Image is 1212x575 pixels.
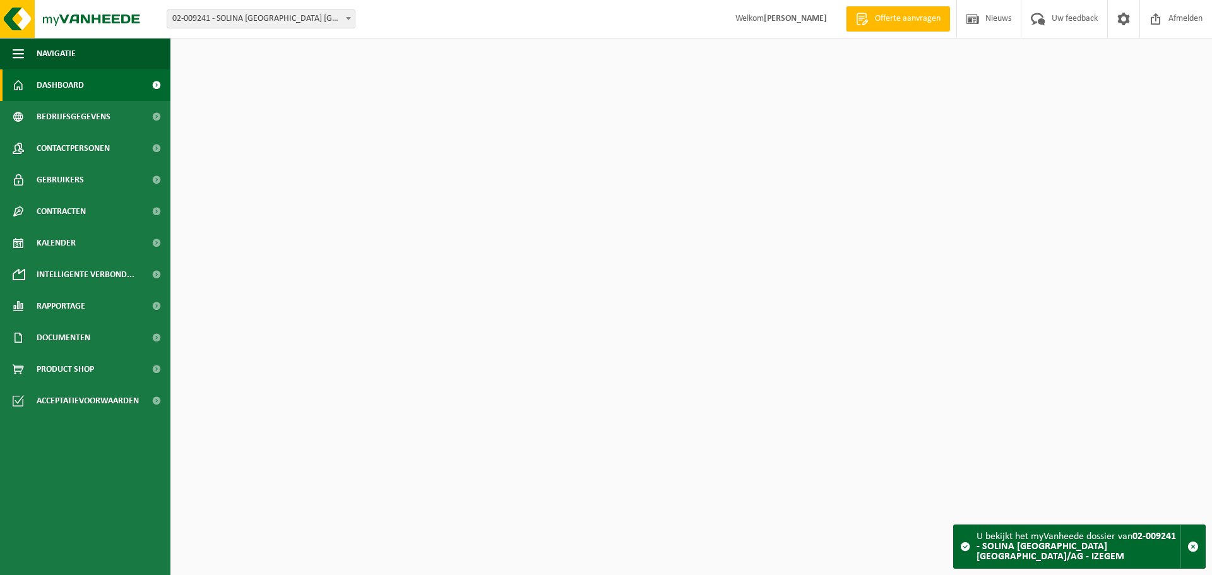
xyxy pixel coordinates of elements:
[846,6,950,32] a: Offerte aanvragen
[37,353,94,385] span: Product Shop
[37,227,76,259] span: Kalender
[872,13,944,25] span: Offerte aanvragen
[37,290,85,322] span: Rapportage
[977,531,1176,562] strong: 02-009241 - SOLINA [GEOGRAPHIC_DATA] [GEOGRAPHIC_DATA]/AG - IZEGEM
[37,259,134,290] span: Intelligente verbond...
[167,9,355,28] span: 02-009241 - SOLINA BELGIUM NV/AG - IZEGEM
[37,164,84,196] span: Gebruikers
[37,69,84,101] span: Dashboard
[37,322,90,353] span: Documenten
[764,14,827,23] strong: [PERSON_NAME]
[37,133,110,164] span: Contactpersonen
[37,38,76,69] span: Navigatie
[977,525,1180,568] div: U bekijkt het myVanheede dossier van
[37,101,110,133] span: Bedrijfsgegevens
[167,10,355,28] span: 02-009241 - SOLINA BELGIUM NV/AG - IZEGEM
[37,196,86,227] span: Contracten
[37,385,139,417] span: Acceptatievoorwaarden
